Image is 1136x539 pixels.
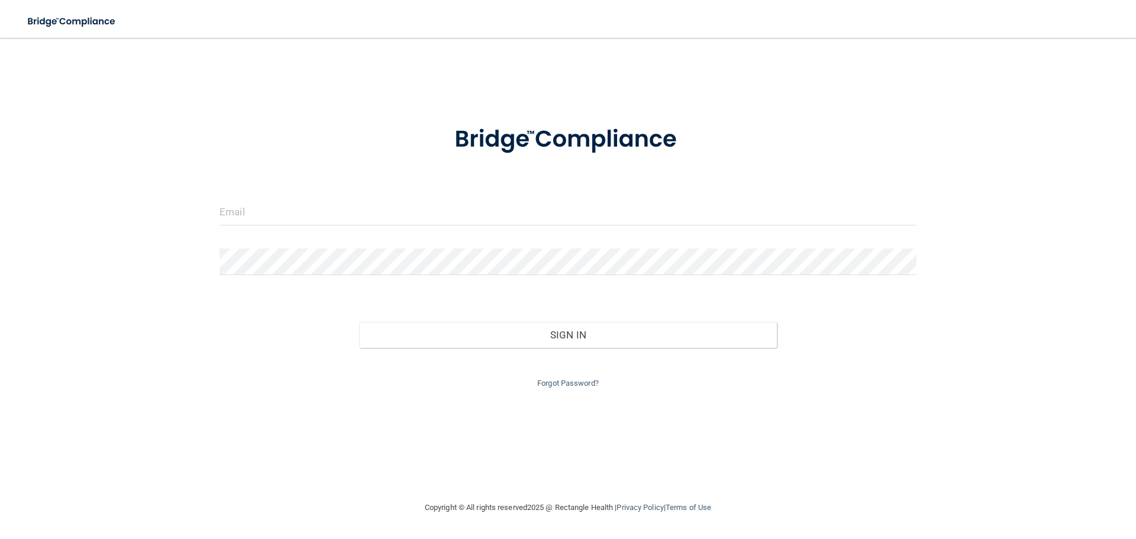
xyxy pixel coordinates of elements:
[666,503,711,512] a: Terms of Use
[617,503,663,512] a: Privacy Policy
[430,109,706,170] img: bridge_compliance_login_screen.278c3ca4.svg
[537,379,599,388] a: Forgot Password?
[359,322,777,348] button: Sign In
[220,199,916,225] input: Email
[352,489,784,527] div: Copyright © All rights reserved 2025 @ Rectangle Health | |
[18,9,127,34] img: bridge_compliance_login_screen.278c3ca4.svg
